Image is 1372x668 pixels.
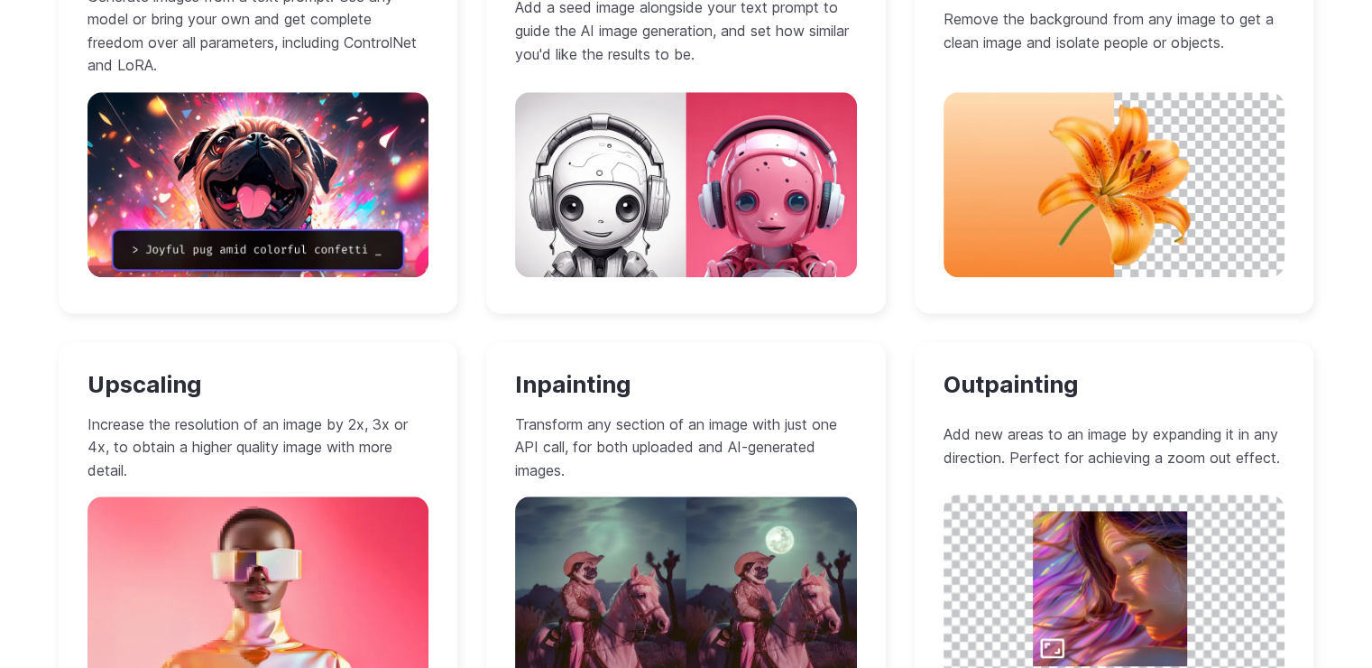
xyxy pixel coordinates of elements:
[944,92,1285,277] img: A single orange flower on an orange and white background
[944,423,1285,469] p: Add new areas to an image by expanding it in any direction. Perfect for achieving a zoom out effect.
[87,92,429,277] img: A pug dog with its tongue out in front of fireworks
[944,8,1285,54] p: Remove the background from any image to get a clean image and isolate people or objects.
[87,413,429,483] p: Increase the resolution of an image by 2x, 3x or 4x, to obtain a higher quality image with more d...
[515,413,857,483] p: Transform any section of an image with just one API call, for both uploaded and AI-generated images.
[515,371,857,399] h3: Inpainting
[87,371,429,399] h3: Upscaling
[944,371,1285,399] h3: Outpainting
[515,92,857,277] img: A pink and white robot with headphones on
